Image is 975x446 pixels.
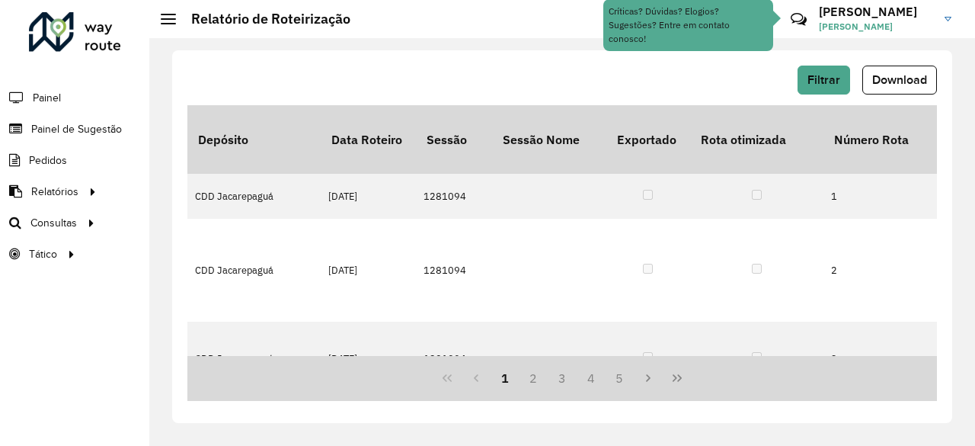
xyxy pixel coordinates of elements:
th: Rota otimizada [690,105,823,174]
span: Consultas [30,215,77,231]
span: Download [872,73,927,86]
td: 1281094 [416,322,492,396]
span: Tático [29,246,57,262]
button: Download [862,66,937,95]
span: Pedidos [29,152,67,168]
td: CDD Jacarepaguá [187,219,321,322]
span: Painel [33,90,61,106]
h2: Relatório de Roteirização [176,11,350,27]
th: Exportado [606,105,690,174]
td: [DATE] [321,174,416,218]
button: Last Page [663,364,692,393]
td: 1281094 [416,174,492,218]
td: 2 [823,219,938,322]
button: 4 [577,364,606,393]
th: Sessão [416,105,492,174]
td: 1 [823,174,938,218]
span: [PERSON_NAME] [819,20,933,34]
a: Contato Rápido [782,3,815,36]
th: Número Rota [823,105,938,174]
button: 3 [548,364,577,393]
th: Sessão Nome [492,105,606,174]
th: Data Roteiro [321,105,416,174]
span: Painel de Sugestão [31,121,122,137]
button: Filtrar [798,66,850,95]
td: 3 [823,322,938,396]
td: [DATE] [321,219,416,322]
button: 5 [606,364,635,393]
span: Relatórios [31,184,78,200]
td: [DATE] [321,322,416,396]
button: Next Page [634,364,663,393]
h3: [PERSON_NAME] [819,5,933,19]
td: 1281094 [416,219,492,322]
td: CDD Jacarepaguá [187,322,321,396]
button: 2 [519,364,548,393]
button: 1 [491,364,519,393]
span: Filtrar [807,73,840,86]
td: CDD Jacarepaguá [187,174,321,218]
th: Depósito [187,105,321,174]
